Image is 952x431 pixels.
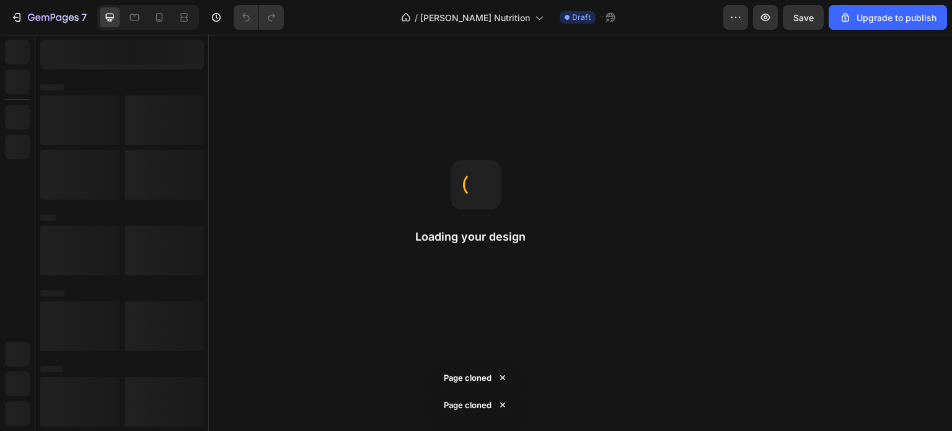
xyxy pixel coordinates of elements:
p: Page cloned [444,371,491,384]
span: Draft [572,12,591,23]
span: [PERSON_NAME] Nutrition [420,11,530,24]
p: 7 [81,10,87,25]
button: Upgrade to publish [829,5,947,30]
span: Save [793,12,814,23]
div: Undo/Redo [234,5,284,30]
h2: Loading your design [415,229,537,244]
p: Page cloned [444,399,491,411]
button: 7 [5,5,92,30]
button: Save [783,5,824,30]
span: / [415,11,418,24]
div: Upgrade to publish [839,11,937,24]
